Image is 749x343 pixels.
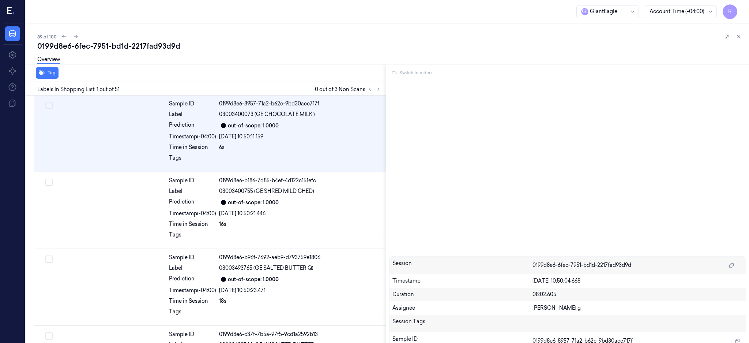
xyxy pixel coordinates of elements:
div: out-of-scope: 1.0000 [228,122,279,130]
div: Timestamp [392,277,532,285]
a: Overview [37,56,60,64]
span: 89 of 100 [37,34,57,40]
span: Labels In Shopping List: 1 out of 51 [37,86,120,93]
div: Timestamp (-04:00) [169,287,216,294]
button: Select row [45,256,53,263]
div: 08:02.605 [532,291,743,298]
div: Timestamp (-04:00) [169,133,216,141]
div: Sample ID [169,331,216,338]
div: 0199d8e6-6fec-7951-bd1d-2217fad93d9d [37,41,743,51]
button: Select row [45,102,53,109]
div: Sample ID [169,177,216,184]
div: Time in Session [169,143,216,151]
div: [DATE] 10:50:21.446 [219,210,381,217]
div: Prediction [169,198,216,207]
div: out-of-scope: 1.0000 [228,199,279,206]
div: 0199d8e6-c37f-7b5a-97f5-9cd1a2592b13 [219,331,381,338]
div: Duration [392,291,532,298]
div: [DATE] 10:50:23.471 [219,287,381,294]
button: R [723,4,737,19]
div: 0199d8e6-8957-71a2-b62c-9bd30acc717f [219,100,381,108]
div: Session [392,260,532,271]
div: Time in Session [169,297,216,305]
div: Session Tags [392,318,532,329]
div: Label [169,111,216,118]
span: 03003400755 (GE SHRED MILD CHED) [219,187,314,195]
div: Timestamp (-04:00) [169,210,216,217]
div: 0199d8e6-b96f-7692-aeb9-d793759e1806 [219,254,381,261]
div: Tags [169,154,216,166]
div: Time in Session [169,220,216,228]
div: 16s [219,220,381,228]
div: 6s [219,143,381,151]
div: Tags [169,231,216,243]
div: out-of-scope: 1.0000 [228,276,279,283]
div: Tags [169,308,216,320]
div: Sample ID [169,100,216,108]
div: Sample ID [169,254,216,261]
button: Select row [45,179,53,186]
span: 0 out of 3 Non Scans [315,85,383,94]
button: Tag [36,67,59,79]
div: 0199d8e6-b186-7d85-b4ef-4d122c151efc [219,177,381,184]
div: Prediction [169,121,216,130]
div: [DATE] 10:50:11.159 [219,133,381,141]
div: 18s [219,297,381,305]
div: Assignee [392,304,532,312]
div: Label [169,264,216,272]
span: 0199d8e6-6fec-7951-bd1d-2217fad93d9d [532,261,631,269]
span: 03003400073 (GE CHOCOLATE MILK ) [219,111,315,118]
div: [DATE] 10:50:04.668 [532,277,743,285]
div: Label [169,187,216,195]
button: Select row [45,332,53,340]
div: [PERSON_NAME] g [532,304,743,312]
span: G i [581,8,588,15]
span: 03003493765 (GE SALTED BUTTER Q) [219,264,313,272]
div: Prediction [169,275,216,284]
